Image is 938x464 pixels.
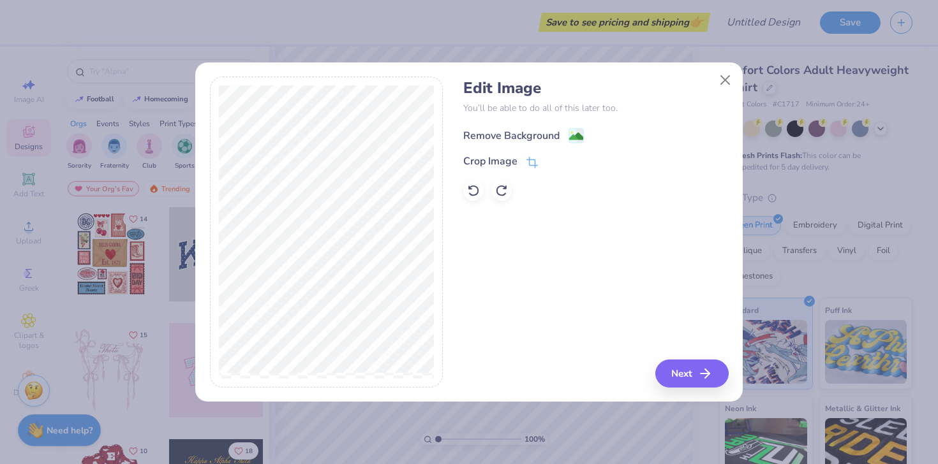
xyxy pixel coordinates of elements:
[463,79,728,98] h4: Edit Image
[463,154,517,169] div: Crop Image
[655,359,729,388] button: Next
[713,68,738,92] button: Close
[463,101,728,115] p: You’ll be able to do all of this later too.
[463,128,560,143] div: Remove Background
